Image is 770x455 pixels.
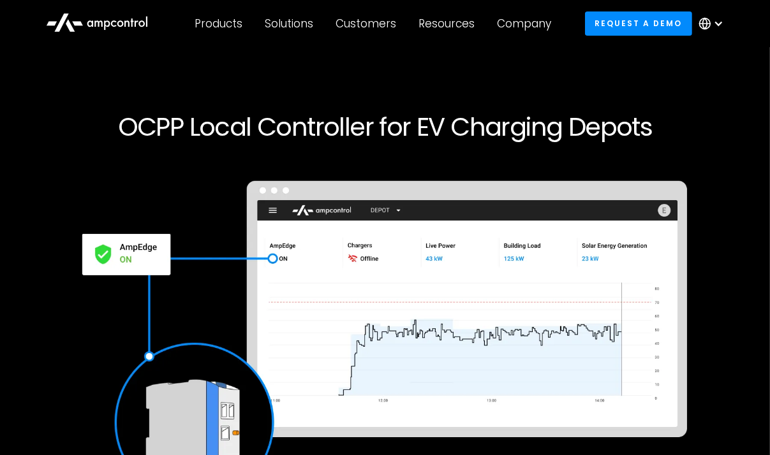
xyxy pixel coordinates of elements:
[418,17,475,31] div: Resources
[195,17,242,31] div: Products
[497,17,551,31] div: Company
[20,112,750,142] h1: OCPP Local Controller for EV Charging Depots
[265,17,313,31] div: Solutions
[336,17,396,31] div: Customers
[585,11,692,35] a: Request a demo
